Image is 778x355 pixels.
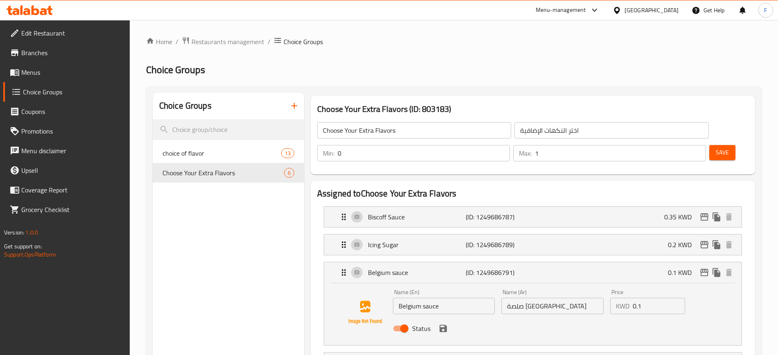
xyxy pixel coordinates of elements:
button: edit [698,239,710,251]
span: Get support on: [4,241,42,252]
div: choice of flavor13 [153,143,304,163]
p: Icing Sugar [368,240,466,250]
a: Home [146,37,172,47]
a: Promotions [3,121,130,141]
span: 6 [284,169,294,177]
span: Restaurants management [192,37,264,47]
span: Choice Groups [146,60,205,79]
a: Edit Restaurant [3,23,130,43]
h3: Choose Your Extra Flavors (ID: 803183) [317,103,749,116]
span: Edit Restaurant [21,28,123,38]
button: duplicate [710,211,723,223]
span: Upsell [21,165,123,175]
p: 0.1 KWD [668,268,698,277]
a: Restaurants management [182,36,264,47]
p: Min: [323,148,334,158]
span: Choice Groups [284,37,323,47]
h2: Choice Groups [159,100,212,112]
p: (ID: 1249686787) [466,212,531,222]
div: Expand [324,262,742,283]
input: Please enter price [633,298,685,314]
a: Menu disclaimer [3,141,130,161]
li: Expand [317,203,749,231]
span: Promotions [21,126,123,136]
button: delete [723,266,735,279]
div: Choices [281,148,294,158]
p: Biscoff Sauce [368,212,466,222]
p: (ID: 1249686791) [466,268,531,277]
p: Belgium sauce [368,268,466,277]
button: Save [709,145,735,160]
input: Enter name Ar [501,298,604,314]
span: Menus [21,67,123,77]
span: Status [412,324,431,333]
span: Version: [4,227,24,238]
a: Upsell [3,161,130,180]
input: Enter name En [393,298,495,314]
a: Menus [3,63,130,82]
a: Support.OpsPlatform [4,249,56,260]
span: 1.0.0 [25,227,38,238]
li: Expand [317,231,749,259]
button: delete [723,239,735,251]
p: Max: [519,148,532,158]
a: Branches [3,43,130,63]
button: duplicate [710,266,723,279]
button: edit [698,266,710,279]
span: Coverage Report [21,185,123,195]
div: Expand [324,207,742,227]
span: Choose Your Extra Flavors [162,168,284,178]
li: / [268,37,271,47]
div: Choices [284,168,294,178]
nav: breadcrumb [146,36,762,47]
h2: Assigned to Choose Your Extra Flavors [317,188,749,200]
input: search [153,119,304,140]
p: KWD [616,301,629,311]
span: Menu disclaimer [21,146,123,156]
button: save [437,322,449,335]
div: Menu-management [536,5,586,15]
span: choice of flavor [162,148,281,158]
p: (ID: 1249686789) [466,240,531,250]
span: Branches [21,48,123,58]
span: F [764,6,767,15]
p: 0.35 KWD [664,212,698,222]
a: Coupons [3,102,130,121]
li: / [176,37,178,47]
span: Grocery Checklist [21,205,123,214]
button: edit [698,211,710,223]
a: Coverage Report [3,180,130,200]
div: Choose Your Extra Flavors6 [153,163,304,183]
img: Belgium sauce [339,286,391,339]
a: Grocery Checklist [3,200,130,219]
span: 13 [282,150,294,157]
button: delete [723,211,735,223]
span: Coupons [21,107,123,116]
span: Save [716,147,729,158]
button: duplicate [710,239,723,251]
div: Expand [324,234,742,255]
div: [GEOGRAPHIC_DATA] [625,6,679,15]
span: Choice Groups [23,87,123,97]
li: ExpandBelgium sauceName (En)Name (Ar)PriceKWDStatussave [317,259,749,349]
p: 0.2 KWD [668,240,698,250]
a: Choice Groups [3,82,130,102]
